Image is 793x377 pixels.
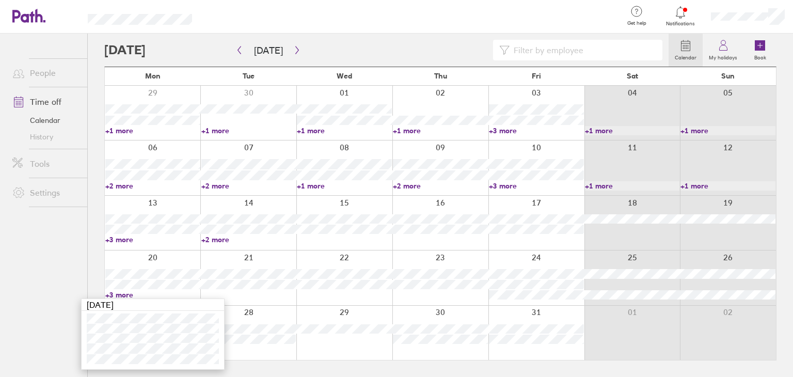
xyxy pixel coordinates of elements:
a: People [4,62,87,83]
label: Calendar [669,52,703,61]
a: Calendar [4,112,87,129]
a: +3 more [489,126,584,135]
a: +1 more [585,181,680,191]
span: Sun [721,72,735,80]
span: Tue [243,72,255,80]
span: Get help [620,20,654,26]
a: +2 more [105,181,200,191]
span: Notifications [664,21,697,27]
button: [DATE] [246,42,291,59]
a: +1 more [297,181,392,191]
a: +3 more [105,290,200,300]
a: My holidays [703,34,743,67]
span: Fri [532,72,541,80]
a: Time off [4,91,87,112]
label: Book [748,52,772,61]
label: My holidays [703,52,743,61]
a: +1 more [297,126,392,135]
span: Mon [145,72,161,80]
a: Settings [4,182,87,203]
a: +3 more [489,181,584,191]
a: +1 more [680,181,775,191]
a: +3 more [105,235,200,244]
a: +1 more [680,126,775,135]
span: Wed [337,72,352,80]
input: Filter by employee [510,40,656,60]
span: Sat [627,72,638,80]
div: [DATE] [82,299,224,311]
a: History [4,129,87,145]
a: +2 more [393,181,488,191]
a: +1 more [201,126,296,135]
span: Thu [434,72,447,80]
a: Book [743,34,776,67]
a: +2 more [201,181,296,191]
a: +1 more [105,126,200,135]
a: +1 more [393,126,488,135]
a: +1 more [585,126,680,135]
a: Calendar [669,34,703,67]
a: Notifications [664,5,697,27]
a: Tools [4,153,87,174]
a: +2 more [201,235,296,244]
